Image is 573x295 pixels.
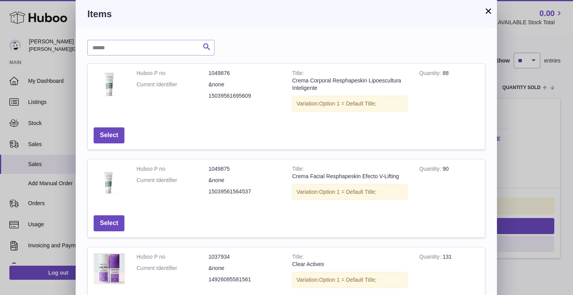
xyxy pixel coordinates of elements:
dd: 14926095581561 [209,276,281,283]
dt: Current Identifier [137,81,209,88]
dd: 1049876 [209,70,281,77]
button: Select [94,215,124,231]
h3: Items [87,8,485,20]
strong: Title [292,166,304,174]
span: Option 1 = Default Title; [319,189,376,195]
dt: Huboo P no [137,253,209,261]
img: Crema Facial Resphapeskin Efecto V-Lifting [94,165,125,199]
span: Option 1 = Default Title; [319,100,376,107]
div: Variation: [292,96,408,112]
dd: 1049875 [209,165,281,173]
strong: Quantity [419,70,443,78]
div: Variation: [292,272,408,288]
dt: Current Identifier [137,177,209,184]
dd: 1037934 [209,253,281,261]
dd: 15039561695609 [209,92,281,100]
td: 88 [413,64,485,122]
strong: Title [292,70,304,78]
dt: Current Identifier [137,265,209,272]
button: Select [94,127,124,143]
button: × [484,6,493,16]
div: Crema Facial Resphapeskin Efecto V-Lifting [292,173,408,180]
strong: Title [292,254,304,262]
div: Clear Actives [292,261,408,268]
dd: 15039561564537 [209,188,281,195]
dd: &none [209,265,281,272]
div: Variation: [292,184,408,200]
img: Crema Corporal Resphapeskin Lipoescultura Inteligente [94,70,125,101]
strong: Quantity [419,254,443,262]
dt: Huboo P no [137,165,209,173]
td: 90 [413,159,485,210]
img: Clear Actives [94,253,125,284]
div: Crema Corporal Resphapeskin Lipoescultura Inteligente [292,77,408,92]
dt: Huboo P no [137,70,209,77]
span: Option 1 = Default Title; [319,277,376,283]
dd: &none [209,81,281,88]
dd: &none [209,177,281,184]
strong: Quantity [419,166,443,174]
